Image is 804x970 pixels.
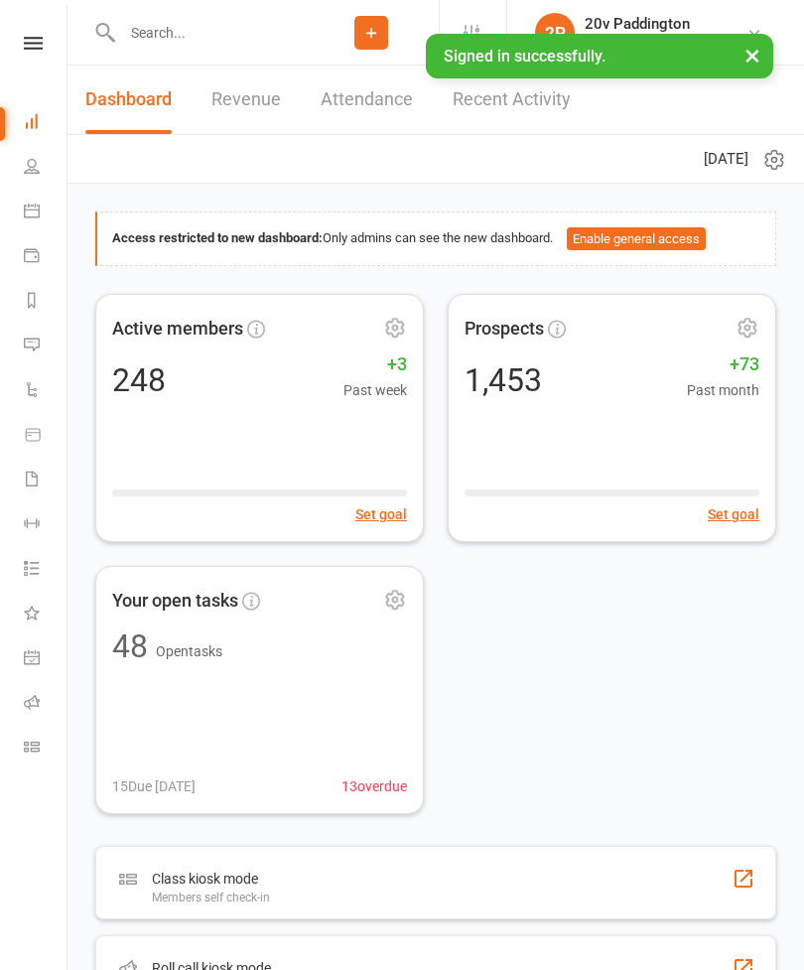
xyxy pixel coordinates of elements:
[343,379,407,401] span: Past week
[112,230,323,245] strong: Access restricted to new dashboard:
[24,146,68,191] a: People
[704,147,748,171] span: [DATE]
[24,280,68,325] a: Reports
[465,364,542,396] div: 1,453
[585,33,690,51] div: 20v Paddington
[211,66,281,134] a: Revenue
[321,66,413,134] a: Attendance
[152,867,270,891] div: Class kiosk mode
[567,227,706,251] button: Enable general access
[341,775,407,797] span: 13 overdue
[453,66,571,134] a: Recent Activity
[85,66,172,134] a: Dashboard
[156,643,222,659] span: Open tasks
[112,315,243,344] span: Active members
[24,235,68,280] a: Payments
[708,503,759,525] button: Set goal
[24,191,68,235] a: Calendar
[24,682,68,727] a: Roll call kiosk mode
[687,379,759,401] span: Past month
[355,503,407,525] button: Set goal
[735,34,770,76] button: ×
[112,630,148,662] div: 48
[24,414,68,459] a: Product Sales
[152,891,270,904] div: Members self check-in
[112,364,166,396] div: 248
[116,19,304,47] input: Search...
[24,593,68,637] a: What's New
[535,13,575,53] div: 2P
[465,315,544,344] span: Prospects
[585,15,690,33] div: 20v Paddington
[343,350,407,379] span: +3
[112,227,760,251] div: Only admins can see the new dashboard.
[24,727,68,771] a: Class kiosk mode
[24,101,68,146] a: Dashboard
[24,637,68,682] a: General attendance kiosk mode
[112,587,238,616] span: Your open tasks
[444,47,605,66] span: Signed in successfully.
[112,775,196,797] span: 15 Due [DATE]
[687,350,759,379] span: +73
